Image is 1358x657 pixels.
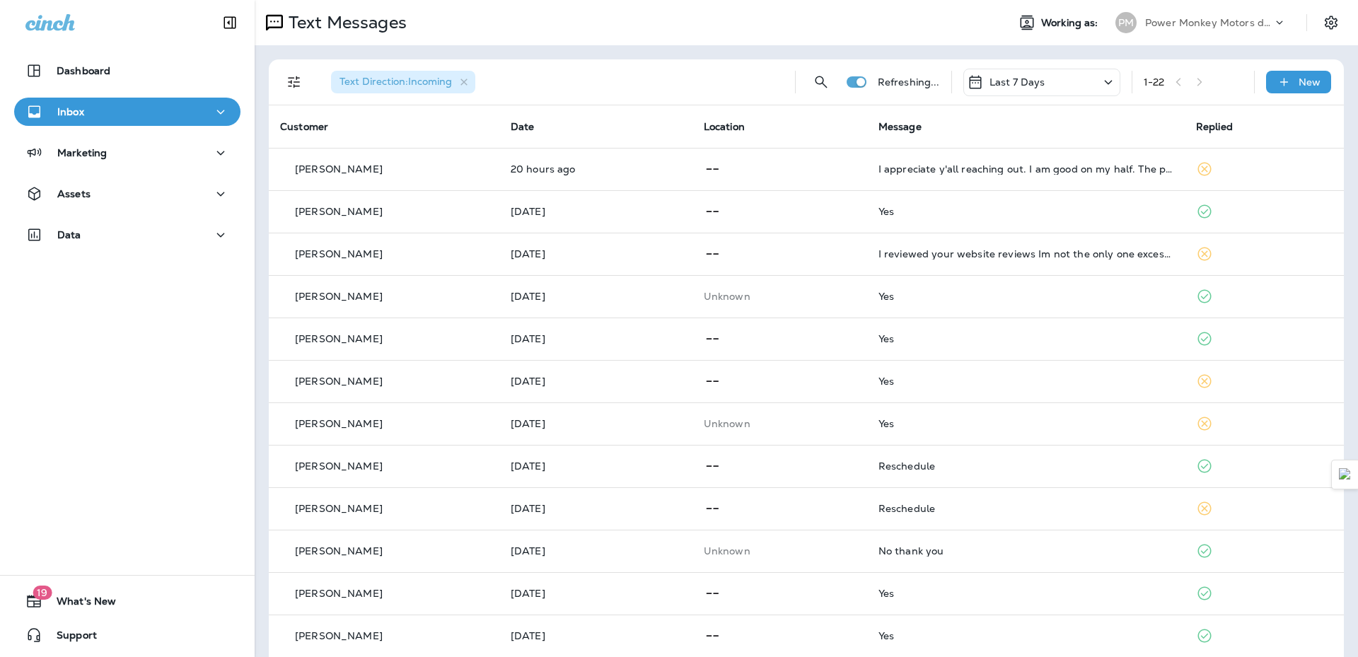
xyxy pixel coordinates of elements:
[331,71,475,93] div: Text Direction:Incoming
[704,545,856,557] p: This customer does not have a last location and the phone number they messaged is not assigned to...
[878,630,1173,641] div: Yes
[14,221,240,249] button: Data
[14,139,240,167] button: Marketing
[878,76,940,88] p: Refreshing...
[295,503,383,514] p: [PERSON_NAME]
[1041,17,1101,29] span: Working as:
[704,120,745,133] span: Location
[42,595,116,612] span: What's New
[1318,10,1344,35] button: Settings
[295,206,383,217] p: [PERSON_NAME]
[878,333,1173,344] div: Yes
[57,229,81,240] p: Data
[42,629,97,646] span: Support
[295,163,383,175] p: [PERSON_NAME]
[511,588,681,599] p: Aug 28, 2025 01:07 PM
[878,588,1173,599] div: Yes
[57,106,84,117] p: Inbox
[1145,17,1272,28] p: Power Monkey Motors dba Grease Monkey 1120
[878,503,1173,514] div: Reschedule
[511,120,535,133] span: Date
[295,248,383,260] p: [PERSON_NAME]
[1339,468,1352,481] img: Detect Auto
[704,291,856,302] p: This customer does not have a last location and the phone number they messaged is not assigned to...
[511,630,681,641] p: Aug 28, 2025 12:54 PM
[14,180,240,208] button: Assets
[1115,12,1137,33] div: PM
[57,65,110,76] p: Dashboard
[511,206,681,217] p: Sep 7, 2025 05:05 PM
[283,12,407,33] p: Text Messages
[14,621,240,649] button: Support
[295,460,383,472] p: [PERSON_NAME]
[511,333,681,344] p: Sep 2, 2025 12:14 PM
[511,418,681,429] p: Sep 1, 2025 10:34 AM
[878,460,1173,472] div: Reschedule
[295,630,383,641] p: [PERSON_NAME]
[511,545,681,557] p: Aug 28, 2025 03:20 PM
[511,248,681,260] p: Sep 6, 2025 02:34 PM
[704,418,856,429] p: This customer does not have a last location and the phone number they messaged is not assigned to...
[990,76,1045,88] p: Last 7 Days
[878,248,1173,260] div: I reviewed your website reviews Im not the only one excessive wait. The guy before me waited 2 hr...
[295,545,383,557] p: [PERSON_NAME]
[295,418,383,429] p: [PERSON_NAME]
[511,503,681,514] p: Sep 1, 2025 08:34 AM
[878,291,1173,302] div: Yes
[339,75,452,88] span: Text Direction : Incoming
[878,163,1173,175] div: I appreciate y'all reaching out. I am good on my half. The prices are high through the roof and I...
[878,376,1173,387] div: Yes
[280,68,308,96] button: Filters
[511,291,681,302] p: Sep 4, 2025 08:50 AM
[1299,76,1321,88] p: New
[1144,76,1165,88] div: 1 - 22
[280,120,328,133] span: Customer
[511,460,681,472] p: Sep 1, 2025 09:48 AM
[511,376,681,387] p: Sep 2, 2025 09:11 AM
[1196,120,1233,133] span: Replied
[14,57,240,85] button: Dashboard
[14,98,240,126] button: Inbox
[57,188,91,199] p: Assets
[295,291,383,302] p: [PERSON_NAME]
[878,206,1173,217] div: Yes
[807,68,835,96] button: Search Messages
[878,418,1173,429] div: Yes
[511,163,681,175] p: Sep 8, 2025 06:19 PM
[878,120,922,133] span: Message
[295,376,383,387] p: [PERSON_NAME]
[210,8,250,37] button: Collapse Sidebar
[295,588,383,599] p: [PERSON_NAME]
[295,333,383,344] p: [PERSON_NAME]
[57,147,107,158] p: Marketing
[878,545,1173,557] div: No thank you
[14,587,240,615] button: 19What's New
[33,586,52,600] span: 19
